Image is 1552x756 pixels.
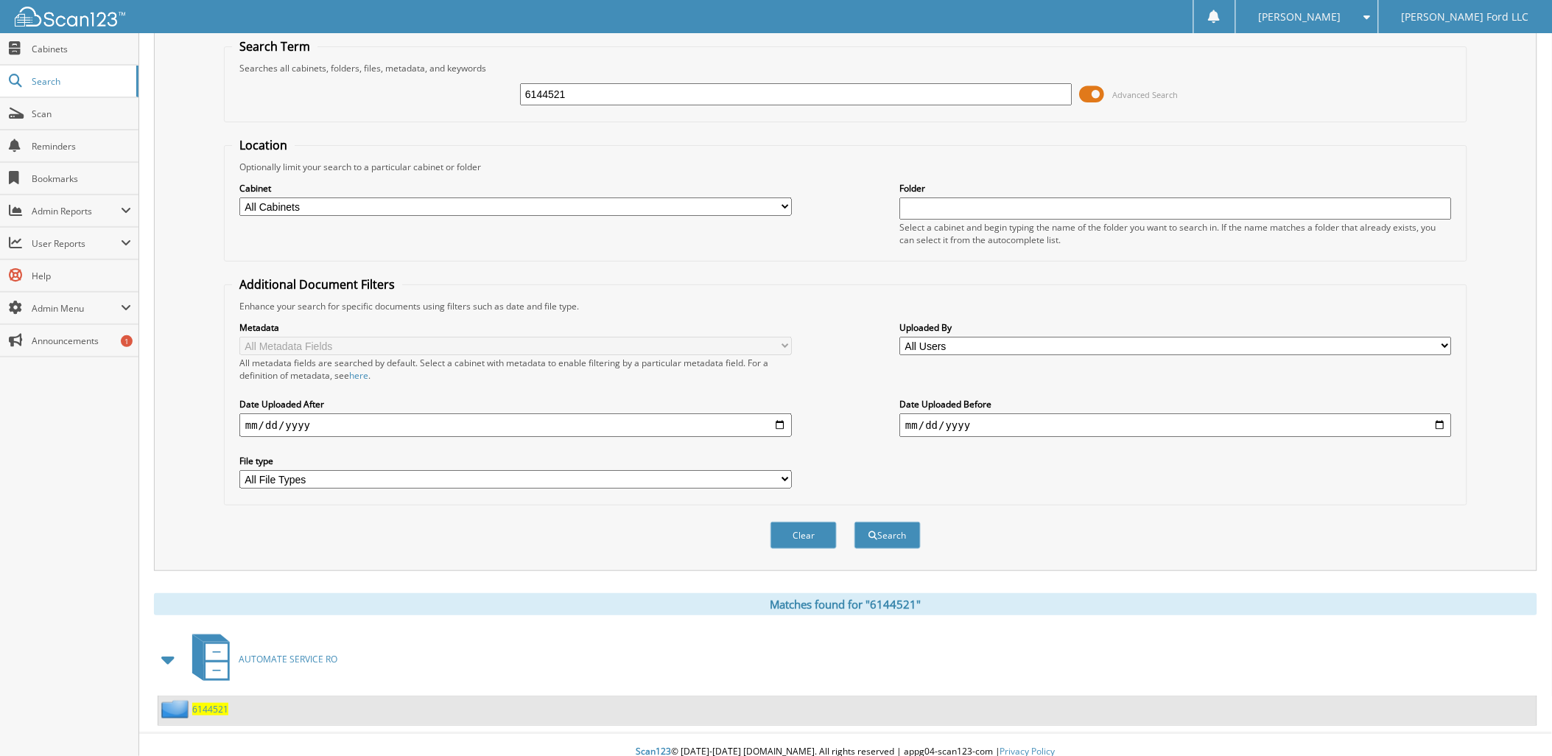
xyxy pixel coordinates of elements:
div: Searches all cabinets, folders, files, metadata, and keywords [232,62,1459,74]
label: File type [239,455,792,467]
span: Admin Reports [32,205,121,217]
label: Date Uploaded Before [899,398,1452,410]
label: Date Uploaded After [239,398,792,410]
button: Clear [770,522,837,549]
img: folder2.png [161,700,192,718]
span: [PERSON_NAME] Ford LLC [1402,13,1529,21]
legend: Search Term [232,38,317,55]
span: [PERSON_NAME] [1259,13,1341,21]
span: Scan [32,108,131,120]
span: Cabinets [32,43,131,55]
button: Search [854,522,921,549]
div: All metadata fields are searched by default. Select a cabinet with metadata to enable filtering b... [239,357,792,382]
span: Announcements [32,335,131,347]
span: Bookmarks [32,172,131,185]
img: scan123-logo-white.svg [15,7,125,27]
span: Search [32,75,129,88]
legend: Additional Document Filters [232,276,402,293]
span: User Reports [32,237,121,250]
input: start [239,413,792,437]
label: Cabinet [239,182,792,195]
label: Folder [899,182,1452,195]
a: AUTOMATE SERVICE RO [183,630,337,688]
span: Advanced Search [1113,89,1179,100]
span: Reminders [32,140,131,153]
div: 1 [121,335,133,347]
input: end [899,413,1452,437]
div: Matches found for "6144521" [154,593,1537,615]
legend: Location [232,137,295,153]
div: Select a cabinet and begin typing the name of the folder you want to search in. If the name match... [899,221,1452,246]
a: here [349,369,368,382]
label: Uploaded By [899,321,1452,334]
div: Optionally limit your search to a particular cabinet or folder [232,161,1459,173]
span: Help [32,270,131,282]
label: Metadata [239,321,792,334]
span: Admin Menu [32,302,121,315]
a: 6144521 [192,703,228,715]
span: AUTOMATE SERVICE RO [239,653,337,665]
div: Enhance your search for specific documents using filters such as date and file type. [232,300,1459,312]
